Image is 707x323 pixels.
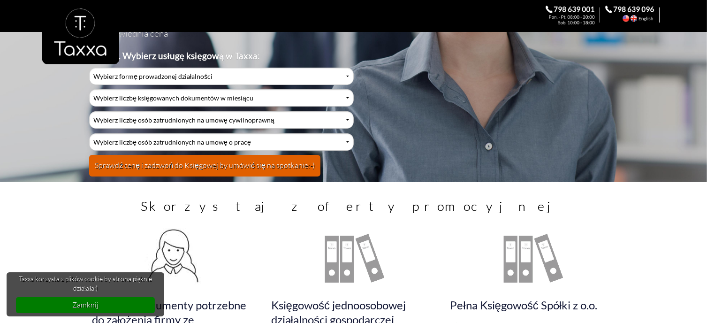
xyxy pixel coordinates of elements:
div: Poznaj cennik księgowości jednoosobowej działalności gospodarczej [316,221,391,296]
span: Taxxa korzysta z plików cookie by strona pięknie działała:) [16,274,155,292]
h4: Pełna Księgowość Spółki z o.o. [450,298,615,313]
div: Wypełnij dokumenty potrzebne do założenia firmy z Księgową Taxxa [137,221,212,296]
h3: Skorzystaj z oferty promocyjnej [125,198,582,214]
div: cookieconsent [7,272,164,316]
div: Poznaj cennik Pełnej Księgowości Spółki z o.o. [495,221,570,296]
div: Cennik Usług Księgowych Przyjaznej Księgowej w Biurze Rachunkowym Taxxa [89,68,353,183]
button: Sprawdź cenę i zadzwoń do Księgowej by umówić się na spotkanie:-) [89,155,320,177]
div: Zadzwoń do Księgowej. 798 639 001 [546,6,605,24]
a: dismiss cookie message [16,297,155,313]
div: Call the Accountant. 798 639 096 [605,6,665,24]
